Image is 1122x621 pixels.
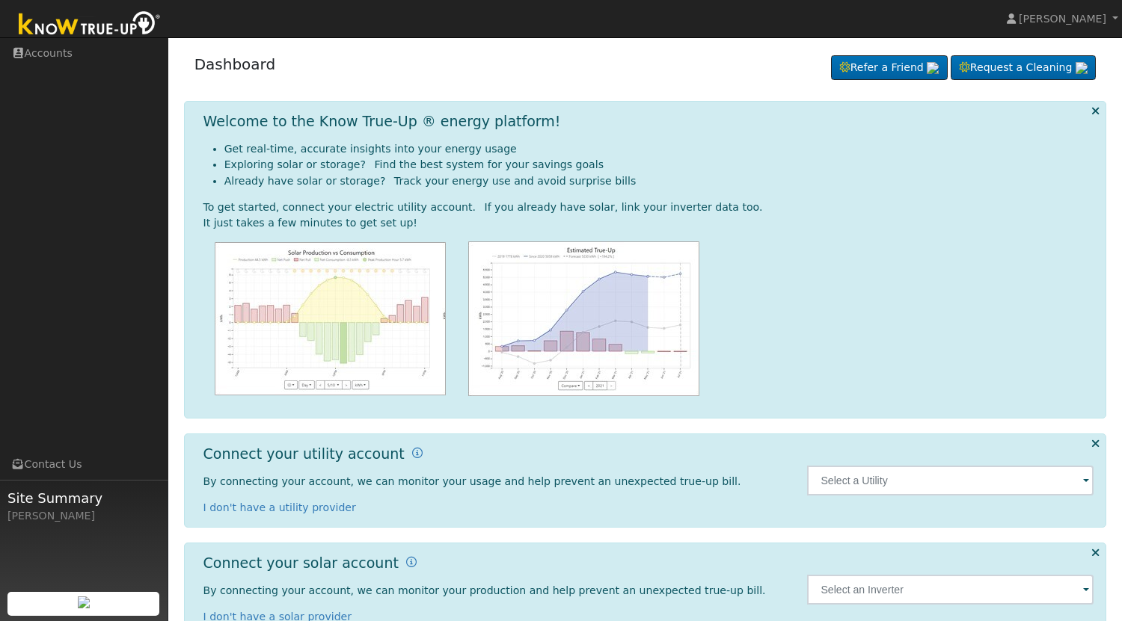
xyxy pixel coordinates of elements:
[807,575,1094,605] input: Select an Inverter
[203,475,741,487] span: By connecting your account, we can monitor your usage and help prevent an unexpected true-up bill.
[203,200,1094,215] div: To get started, connect your electric utility account. If you already have solar, link your inver...
[7,488,160,508] span: Site Summary
[203,584,766,596] span: By connecting your account, we can monitor your production and help prevent an unexpected true-up...
[951,55,1096,81] a: Request a Cleaning
[203,113,561,130] h1: Welcome to the Know True-Up ® energy platform!
[807,466,1094,495] input: Select a Utility
[224,173,1094,189] li: Already have solar or storage? Track your energy use and avoid surprise bills
[1019,13,1106,25] span: [PERSON_NAME]
[224,141,1094,157] li: Get real-time, accurate insights into your energy usage
[11,8,168,42] img: Know True-Up
[7,508,160,524] div: [PERSON_NAME]
[203,501,356,513] a: I don't have a utility provider
[203,445,405,463] h1: Connect your utility account
[224,157,1094,173] li: Exploring solar or storage? Find the best system for your savings goals
[194,55,276,73] a: Dashboard
[1076,62,1088,74] img: retrieve
[927,62,939,74] img: retrieve
[831,55,948,81] a: Refer a Friend
[78,596,90,608] img: retrieve
[203,215,1094,231] div: It just takes a few minutes to get set up!
[203,554,399,572] h1: Connect your solar account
